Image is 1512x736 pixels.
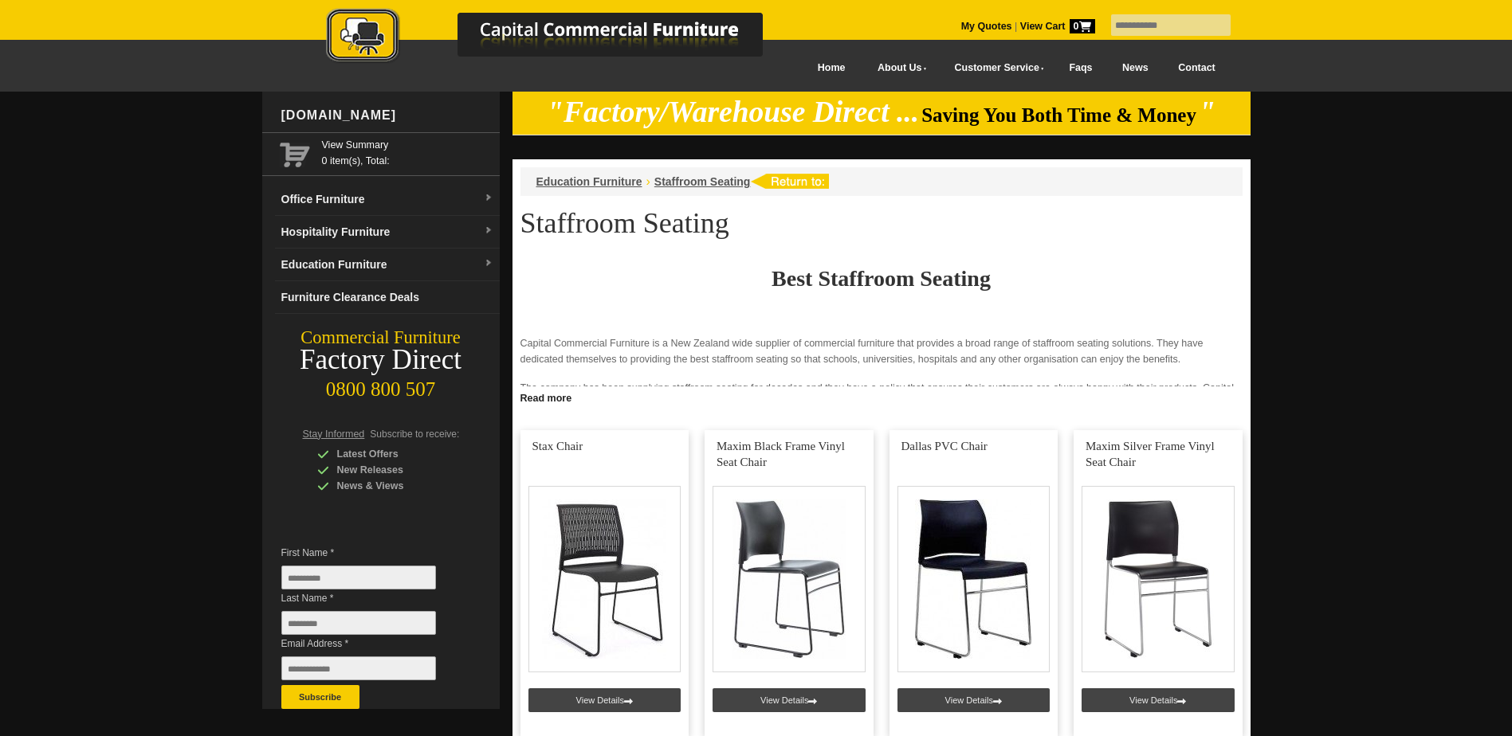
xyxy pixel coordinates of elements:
[281,636,460,652] span: Email Address *
[322,137,493,153] a: View Summary
[520,380,1243,428] p: The company has been supplying staffroom seating for decades and they have a policy that ensures ...
[547,96,919,128] em: "Factory/Warehouse Direct ...
[262,349,500,371] div: Factory Direct
[520,335,1243,367] p: Capital Commercial Furniture is a New Zealand wide supplier of commercial furniture that provides...
[860,50,937,86] a: About Us
[317,478,469,494] div: News & Views
[370,429,459,440] span: Subscribe to receive:
[484,194,493,203] img: dropdown
[281,590,460,606] span: Last Name *
[275,183,500,216] a: Office Furnituredropdown
[1017,21,1094,32] a: View Cart0
[536,175,642,188] a: Education Furniture
[750,174,829,189] img: return to
[281,685,359,709] button: Subscribe
[275,281,500,314] a: Furniture Clearance Deals
[281,566,436,589] input: First Name *
[281,545,460,561] span: First Name *
[262,370,500,401] div: 0800 800 507
[484,226,493,236] img: dropdown
[646,174,650,190] li: ›
[654,175,751,188] a: Staffroom Seating
[921,104,1196,126] span: Saving You Both Time & Money
[281,611,436,635] input: Last Name *
[322,137,493,166] span: 0 item(s), Total:
[275,92,500,139] div: [DOMAIN_NAME]
[282,8,840,66] img: Capital Commercial Furniture Logo
[961,21,1012,32] a: My Quotes
[937,50,1054,86] a: Customer Service
[281,656,436,680] input: Email Address *
[1163,50,1230,86] a: Contact
[317,462,469,478] div: New Releases
[1070,19,1095,33] span: 0
[513,386,1251,406] a: Click to read more
[520,208,1243,238] h1: Staffroom Seating
[317,446,469,462] div: Latest Offers
[275,249,500,281] a: Education Furnituredropdown
[1054,50,1108,86] a: Faqs
[1199,96,1215,128] em: "
[282,8,840,71] a: Capital Commercial Furniture Logo
[275,216,500,249] a: Hospitality Furnituredropdown
[772,266,991,291] strong: Best Staffroom Seating
[262,327,500,349] div: Commercial Furniture
[303,429,365,440] span: Stay Informed
[1107,50,1163,86] a: News
[484,259,493,268] img: dropdown
[1020,21,1095,32] strong: View Cart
